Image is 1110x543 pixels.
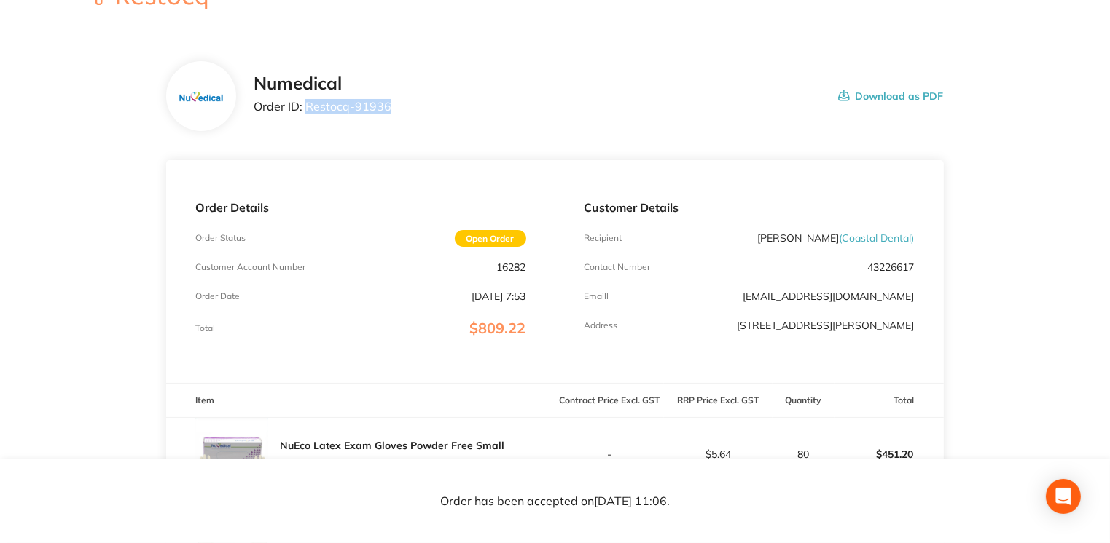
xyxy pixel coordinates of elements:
p: [DATE] 7:53 [472,290,526,302]
p: Order Date [195,291,240,301]
p: [PERSON_NAME] [758,232,915,244]
p: Address [585,320,618,330]
img: cTJiaHF5cw [195,418,268,491]
p: Order ID: Restocq- 91936 [254,100,391,113]
p: [STREET_ADDRESS][PERSON_NAME] [738,320,915,331]
div: Open Intercom Messenger [1046,479,1081,514]
p: - [556,448,663,460]
span: Open Order [455,230,526,247]
p: Emaill [585,291,609,301]
p: Order Details [195,201,525,214]
th: Quantity [773,384,835,418]
p: $5.64 [665,448,772,460]
p: $451.20 [835,437,942,472]
p: Customer Account Number [195,262,305,272]
p: 80 [773,448,834,460]
a: NuEco Latex Exam Gloves Powder Free Small [280,439,504,452]
th: Contract Price Excl. GST [555,384,664,418]
span: $809.22 [470,319,526,337]
p: Contact Number [585,262,651,272]
span: ( Coastal Dental ) [840,231,915,245]
p: Order has been accepted on [DATE] 11:06 . [440,495,670,508]
th: Total [835,384,943,418]
p: 16282 [497,261,526,273]
button: Download as PDF [838,74,944,119]
p: Recipient [585,233,622,243]
p: Product Code: 990020 [280,457,504,469]
p: 43226617 [868,261,915,273]
th: RRP Price Excl. GST [664,384,773,418]
p: Order Status [195,233,246,243]
p: Customer Details [585,201,915,214]
img: bTgzdmk4dA [178,88,225,105]
p: Total [195,323,215,333]
th: Item [166,384,555,418]
a: [EMAIL_ADDRESS][DOMAIN_NAME] [743,290,915,303]
h2: Numedical [254,74,391,94]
